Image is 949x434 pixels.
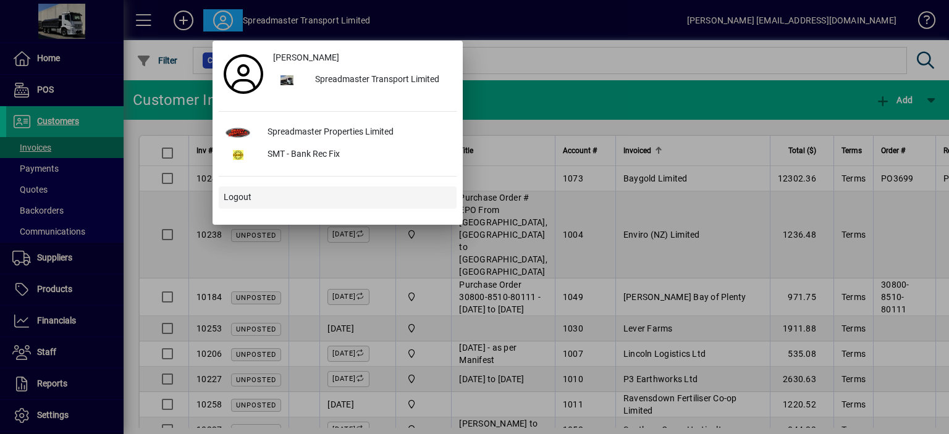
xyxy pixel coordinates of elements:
button: Spreadmaster Properties Limited [219,122,457,144]
div: Spreadmaster Properties Limited [258,122,457,144]
a: Profile [219,63,268,85]
div: Spreadmaster Transport Limited [305,69,457,91]
button: SMT - Bank Rec Fix [219,144,457,166]
span: [PERSON_NAME] [273,51,339,64]
button: Spreadmaster Transport Limited [268,69,457,91]
button: Logout [219,186,457,209]
a: [PERSON_NAME] [268,47,457,69]
div: SMT - Bank Rec Fix [258,144,457,166]
span: Logout [224,191,251,204]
